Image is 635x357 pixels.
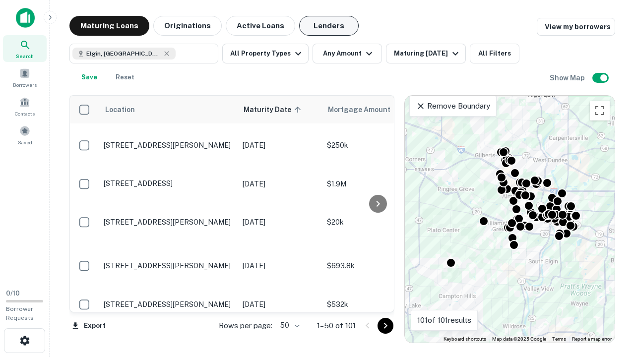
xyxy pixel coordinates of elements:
p: $532k [327,299,426,310]
a: View my borrowers [537,18,615,36]
button: Save your search to get updates of matches that match your search criteria. [73,67,105,87]
p: 101 of 101 results [417,314,471,326]
p: [DATE] [243,140,317,151]
p: [STREET_ADDRESS][PERSON_NAME] [104,141,233,150]
span: Elgin, [GEOGRAPHIC_DATA], [GEOGRAPHIC_DATA] [86,49,161,58]
a: Terms (opens in new tab) [552,336,566,342]
a: Search [3,35,47,62]
th: Mortgage Amount [322,96,431,123]
p: $250k [327,140,426,151]
h6: Show Map [550,72,586,83]
span: Borrowers [13,81,37,89]
p: [STREET_ADDRESS] [104,179,233,188]
img: Google [407,330,440,343]
p: 1–50 of 101 [317,320,356,332]
th: Maturity Date [238,96,322,123]
img: capitalize-icon.png [16,8,35,28]
span: Borrower Requests [6,305,34,321]
button: Lenders [299,16,359,36]
iframe: Chat Widget [585,278,635,325]
a: Borrowers [3,64,47,91]
p: [DATE] [243,217,317,228]
th: Location [99,96,238,123]
button: Active Loans [226,16,295,36]
a: Open this area in Google Maps (opens a new window) [407,330,440,343]
p: $20k [327,217,426,228]
button: All Filters [470,44,519,63]
p: Rows per page: [219,320,272,332]
button: Maturing [DATE] [386,44,466,63]
a: Contacts [3,93,47,119]
button: Maturing Loans [69,16,149,36]
a: Saved [3,121,47,148]
button: Any Amount [313,44,382,63]
button: All Property Types [222,44,309,63]
p: [DATE] [243,260,317,271]
button: Toggle fullscreen view [590,101,610,120]
p: [STREET_ADDRESS][PERSON_NAME] [104,300,233,309]
button: Reset [109,67,141,87]
span: Map data ©2025 Google [492,336,546,342]
button: Originations [153,16,222,36]
span: Saved [18,138,32,146]
a: Report a map error [572,336,612,342]
p: [STREET_ADDRESS][PERSON_NAME] [104,261,233,270]
button: Export [69,318,108,333]
div: 0 0 [405,96,615,343]
span: Mortgage Amount [328,104,403,116]
button: Keyboard shortcuts [444,336,486,343]
p: [DATE] [243,178,317,189]
span: 0 / 10 [6,290,20,297]
p: [STREET_ADDRESS][PERSON_NAME] [104,218,233,227]
p: $1.9M [327,178,426,189]
div: 50 [276,318,301,333]
p: $693.8k [327,260,426,271]
span: Search [16,52,34,60]
p: Remove Boundary [416,100,490,112]
span: Contacts [15,110,35,118]
p: [DATE] [243,299,317,310]
span: Maturity Date [244,104,304,116]
div: Maturing [DATE] [394,48,461,59]
span: Location [105,104,135,116]
button: Go to next page [378,318,393,334]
